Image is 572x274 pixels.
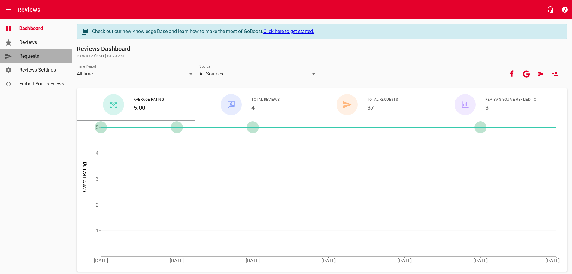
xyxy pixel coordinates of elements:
[367,103,398,112] h6: 37
[558,2,572,17] button: Support Portal
[17,5,40,14] h6: Reviews
[170,258,184,263] tspan: [DATE]
[19,66,65,74] span: Reviews Settings
[199,69,317,79] div: All Sources
[367,97,398,103] span: Total Requests
[263,29,314,34] a: Click here to get started.
[92,28,561,35] div: Check out our new Knowledge Base and learn how to make the most of GoBoost.
[77,54,567,60] span: Data as of [DATE] 04:28 AM
[519,67,534,81] button: Your google account is connected
[19,80,65,88] span: Embed Your Reviews
[474,258,488,263] tspan: [DATE]
[485,97,536,103] span: Reviews You've Replied To
[77,65,96,68] label: Time Period
[19,53,65,60] span: Requests
[2,2,16,17] button: Open drawer
[505,67,519,81] button: Your Facebook account is connected
[246,258,260,263] tspan: [DATE]
[77,69,195,79] div: All time
[77,44,567,54] h6: Reviews Dashboard
[19,39,65,46] span: Reviews
[134,97,164,103] span: Average Rating
[534,67,548,81] a: Request Review
[548,67,562,81] a: New User
[546,258,560,263] tspan: [DATE]
[96,202,98,208] tspan: 2
[199,65,210,68] label: Source
[94,258,108,263] tspan: [DATE]
[251,103,280,112] h6: 4
[251,97,280,103] span: Total Reviews
[96,176,98,182] tspan: 3
[398,258,412,263] tspan: [DATE]
[96,228,98,234] tspan: 1
[19,25,65,32] span: Dashboard
[485,103,536,112] h6: 3
[134,103,164,112] h6: 5.00
[543,2,558,17] button: Live Chat
[82,162,87,192] tspan: Overall Rating
[96,150,98,156] tspan: 4
[322,258,336,263] tspan: [DATE]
